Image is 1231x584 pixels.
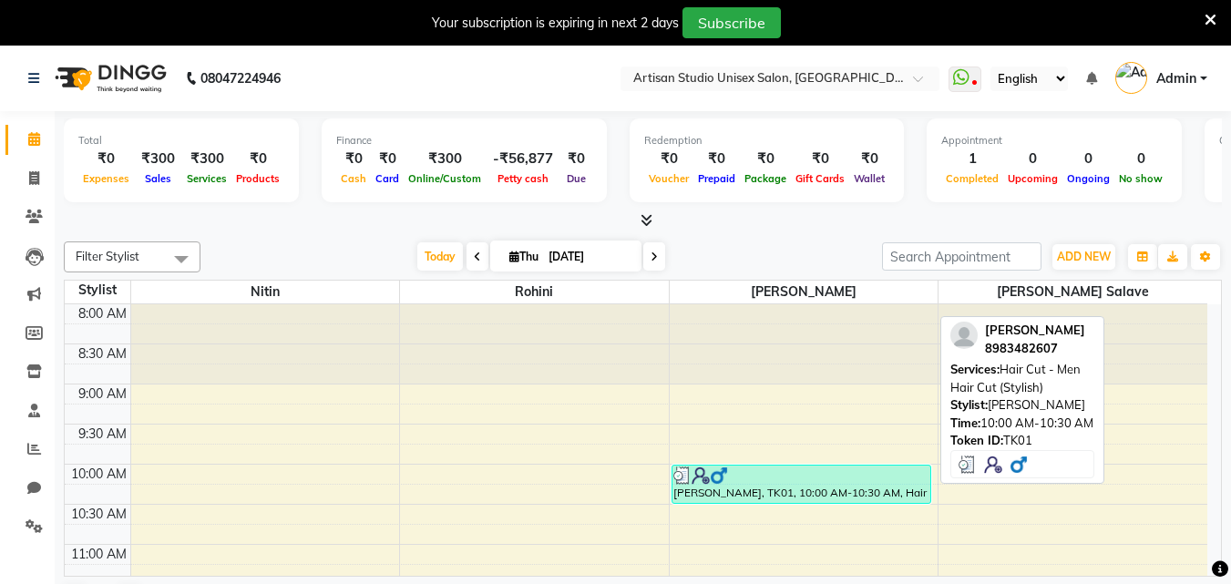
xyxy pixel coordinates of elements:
span: Services: [950,362,1000,376]
span: Services [182,172,231,185]
span: Thu [505,250,543,263]
div: 0 [1003,149,1062,169]
span: Online/Custom [404,172,486,185]
div: 10:00 AM-10:30 AM [950,415,1094,433]
span: Card [371,172,404,185]
span: Package [740,172,791,185]
div: Your subscription is expiring in next 2 days [432,14,679,33]
span: Time: [950,415,980,430]
span: Hair Cut - Men Hair Cut (Stylish) [950,362,1081,394]
span: Due [562,172,590,185]
span: [PERSON_NAME] [670,281,939,303]
div: ₹300 [404,149,486,169]
span: Voucher [644,172,693,185]
span: Stylist: [950,397,988,412]
div: Total [78,133,284,149]
input: Search Appointment [882,242,1041,271]
div: 8983482607 [985,340,1085,358]
button: ADD NEW [1052,244,1115,270]
span: Filter Stylist [76,249,139,263]
span: Products [231,172,284,185]
div: 1 [941,149,1003,169]
span: [PERSON_NAME] [985,323,1085,337]
div: -₹56,877 [486,149,560,169]
div: ₹0 [336,149,371,169]
div: 11:00 AM [67,545,130,564]
div: Redemption [644,133,889,149]
div: Stylist [65,281,130,300]
div: ₹0 [693,149,740,169]
span: No show [1114,172,1167,185]
div: ₹300 [182,149,231,169]
span: Prepaid [693,172,740,185]
div: Finance [336,133,592,149]
span: Cash [336,172,371,185]
div: ₹0 [644,149,693,169]
span: Gift Cards [791,172,849,185]
span: Ongoing [1062,172,1114,185]
div: 9:00 AM [75,384,130,404]
div: ₹0 [231,149,284,169]
div: ₹0 [78,149,134,169]
b: 08047224946 [200,53,281,104]
span: Admin [1156,69,1196,88]
span: Petty cash [493,172,553,185]
div: ₹0 [560,149,592,169]
span: Today [417,242,463,271]
span: Token ID: [950,433,1003,447]
div: 0 [1114,149,1167,169]
div: 9:30 AM [75,425,130,444]
div: [PERSON_NAME], TK01, 10:00 AM-10:30 AM, Hair Cut - Men Hair Cut (Stylish) [672,466,930,503]
div: 8:30 AM [75,344,130,364]
img: Admin [1115,62,1147,94]
div: TK01 [950,432,1094,450]
div: Appointment [941,133,1167,149]
img: logo [46,53,171,104]
span: Completed [941,172,1003,185]
span: ADD NEW [1057,250,1111,263]
div: ₹0 [371,149,404,169]
div: 8:00 AM [75,304,130,323]
div: 0 [1062,149,1114,169]
span: Sales [140,172,176,185]
span: Nitin [131,281,400,303]
span: Upcoming [1003,172,1062,185]
div: ₹0 [740,149,791,169]
img: profile [950,322,978,349]
span: [PERSON_NAME] Salave [939,281,1207,303]
div: [PERSON_NAME] [950,396,1094,415]
span: Rohini [400,281,669,303]
div: ₹300 [134,149,182,169]
input: 2025-09-04 [543,243,634,271]
div: 10:30 AM [67,505,130,524]
span: Expenses [78,172,134,185]
span: Wallet [849,172,889,185]
button: Subscribe [682,7,781,38]
div: 10:00 AM [67,465,130,484]
div: ₹0 [849,149,889,169]
div: ₹0 [791,149,849,169]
